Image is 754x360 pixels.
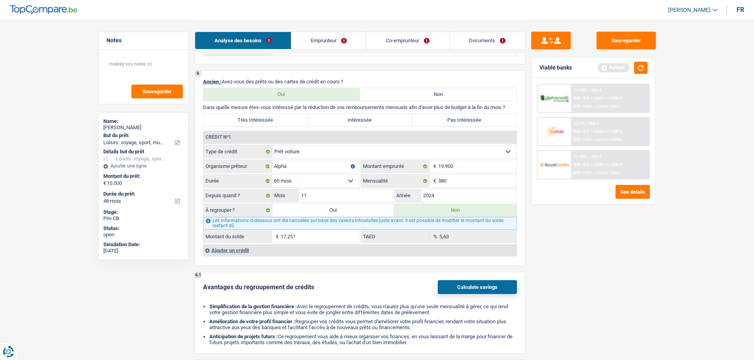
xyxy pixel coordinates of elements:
div: Priv CB [103,215,184,222]
p: Dans quelle mesure êtes-vous intéressé par la réduction de vos remboursements mensuels afin d'avo... [203,104,517,110]
label: Oui [203,88,360,101]
a: [PERSON_NAME] [662,4,717,17]
h5: Notes [106,37,180,44]
label: Mensualité [361,175,429,187]
div: Crédit nº1 [203,135,233,139]
span: NAI: 0 € [574,129,589,134]
label: Durée [203,175,272,187]
img: AlphaCredit [540,94,569,103]
a: Emprunteur [291,32,366,49]
a: Analyse des besoins [195,32,291,49]
b: Amélioration de votre profil financier : [209,319,295,324]
div: [PERSON_NAME] [103,124,184,131]
span: NAI: 0 € [574,96,589,101]
div: Viable banks [539,64,572,71]
label: Très Intéressée [203,114,308,126]
a: Documents [450,32,525,49]
label: Non [394,204,517,217]
span: € [429,175,438,187]
label: Durée du prêt: [103,191,182,197]
span: Limit: <60% [597,170,620,175]
div: 12.9% | 264 € [574,121,599,126]
span: Limit: >1.100 € [593,129,622,134]
button: Sauvegarder [131,85,183,98]
span: Limit: >1.000 € [593,96,622,101]
div: Status: [103,225,184,232]
span: / [594,137,596,142]
span: [PERSON_NAME] [668,7,710,13]
span: % [429,230,439,243]
span: Limit: <60% [597,104,620,109]
label: Intéressée [308,114,412,126]
div: 12.99% | 265 € [574,88,602,93]
span: DTI: 100% [574,170,593,175]
li: Ce regroupement vous aide à mieux organiser vos finances, en vous laissant de la marge pour finan... [209,334,517,345]
div: Ajouter une ligne [103,163,184,169]
div: Stage: [103,209,184,215]
div: fr [737,6,744,13]
p: Avez-vous des prêts ou des cartes de crédit en cours ? [203,79,517,85]
div: Name: [103,118,184,124]
button: See details [615,185,650,199]
span: / [594,170,596,175]
b: Anticipation de projets futurs : [209,334,278,339]
label: Organisme prêteur [203,160,272,173]
input: AAAA [421,189,517,202]
span: Limit: >1.506 € [593,162,622,167]
img: Record Credits [540,157,569,172]
span: € [429,160,438,173]
a: Co-emprunteur [367,32,449,49]
span: € [103,180,106,187]
span: / [590,129,592,134]
label: But du prêt: [103,132,182,139]
div: Détails but du prêt [103,149,184,155]
div: 12.49% | 262 € [574,154,602,159]
div: Avantages du regroupement de crédits [203,283,314,291]
label: Pas Intéressée [412,114,517,126]
div: Les informations ci-dessous ont été calculées sur base des valeurs introduites juste avant. Il es... [203,217,517,230]
span: Ancien : [203,79,222,85]
label: Depuis quand ? [203,189,272,202]
span: € [272,230,281,243]
span: Sauvegarder [142,89,172,94]
span: / [594,104,596,109]
div: 6 [195,71,201,77]
img: TopCompare Logo [10,5,77,15]
span: / [590,162,592,167]
button: Sauvegarder [596,32,656,49]
label: Mois [272,189,299,202]
label: TAEG [361,230,429,243]
label: Montant emprunté [361,160,429,173]
li: Avec le regroupement de crédits, vous n'aurez plus qu'une seule mensualité à gérer, ce qui rend v... [209,303,517,315]
div: open [103,232,184,238]
label: Non [360,88,517,101]
label: Montant du prêt: [103,173,182,179]
b: Simplification de la gestion financière : [209,303,297,309]
button: Calculate savings [438,280,517,294]
span: DTI: 100% [574,104,593,109]
label: À regrouper ? [203,204,272,217]
input: MM [299,189,395,202]
div: Simulation Date: [103,241,184,248]
div: [DATE] [103,248,184,254]
span: Limit: <100% [597,137,622,142]
li: Regrouper vos crédits vous permet d'améliorer votre profil financier, rendant votre situation plu... [209,319,517,330]
span: NAI: 0 € [574,162,589,167]
div: Refresh [598,63,629,72]
label: Type de crédit [203,145,272,158]
span: / [590,96,592,101]
label: Montant du solde [203,230,272,243]
div: Ajouter un crédit [203,244,517,256]
img: Cofidis [540,124,569,139]
label: Année [394,189,421,202]
span: DTI: 100% [574,137,593,142]
label: Oui [272,204,395,217]
div: 6.1 [195,272,201,278]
